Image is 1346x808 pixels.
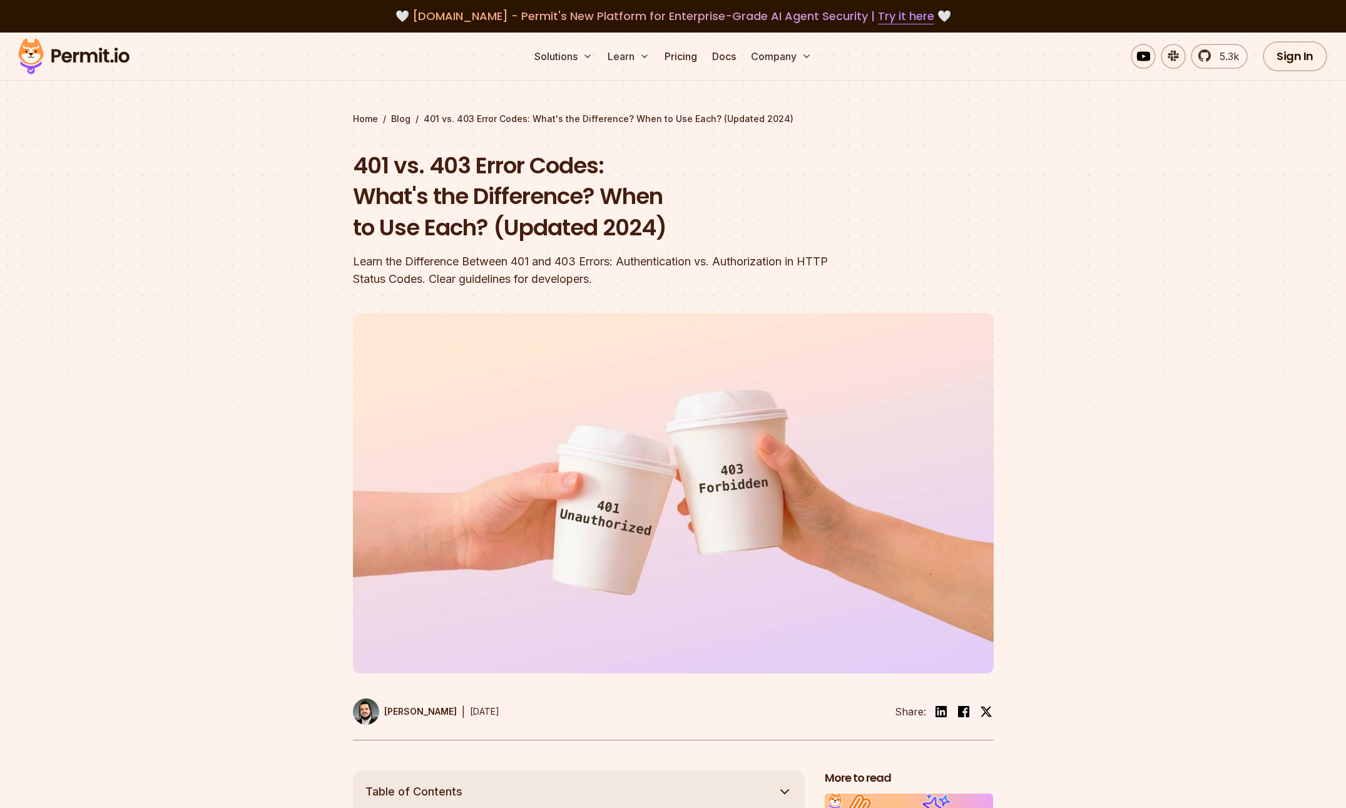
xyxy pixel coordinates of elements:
h1: 401 vs. 403 Error Codes: What's the Difference? When to Use Each? (Updated 2024) [353,150,834,243]
a: 5.3k [1191,44,1248,69]
a: Home [353,113,378,125]
p: [PERSON_NAME] [384,705,457,718]
div: Learn the Difference Between 401 and 403 Errors: Authentication vs. Authorization in HTTP Status ... [353,253,834,288]
div: / / [353,113,994,125]
a: [PERSON_NAME] [353,698,457,725]
a: Try it here [878,8,934,24]
a: Blog [391,113,410,125]
span: [DOMAIN_NAME] - Permit's New Platform for Enterprise-Grade AI Agent Security | [412,8,934,24]
img: Gabriel L. Manor [353,698,379,725]
button: Learn [603,44,655,69]
button: Solutions [529,44,598,69]
img: Permit logo [13,35,135,78]
button: Company [746,44,817,69]
a: Pricing [660,44,702,69]
span: Table of Contents [365,783,462,800]
img: facebook [956,704,971,719]
h2: More to read [825,770,994,786]
img: 401 vs. 403 Error Codes: What's the Difference? When to Use Each? (Updated 2024) [353,313,994,673]
li: Share: [895,704,926,719]
time: [DATE] [470,706,499,717]
img: linkedin [934,704,949,719]
img: twitter [980,705,992,718]
a: Sign In [1263,41,1327,71]
div: | [462,704,465,719]
span: 5.3k [1212,49,1239,64]
div: 🤍 🤍 [30,8,1316,25]
a: Docs [707,44,741,69]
